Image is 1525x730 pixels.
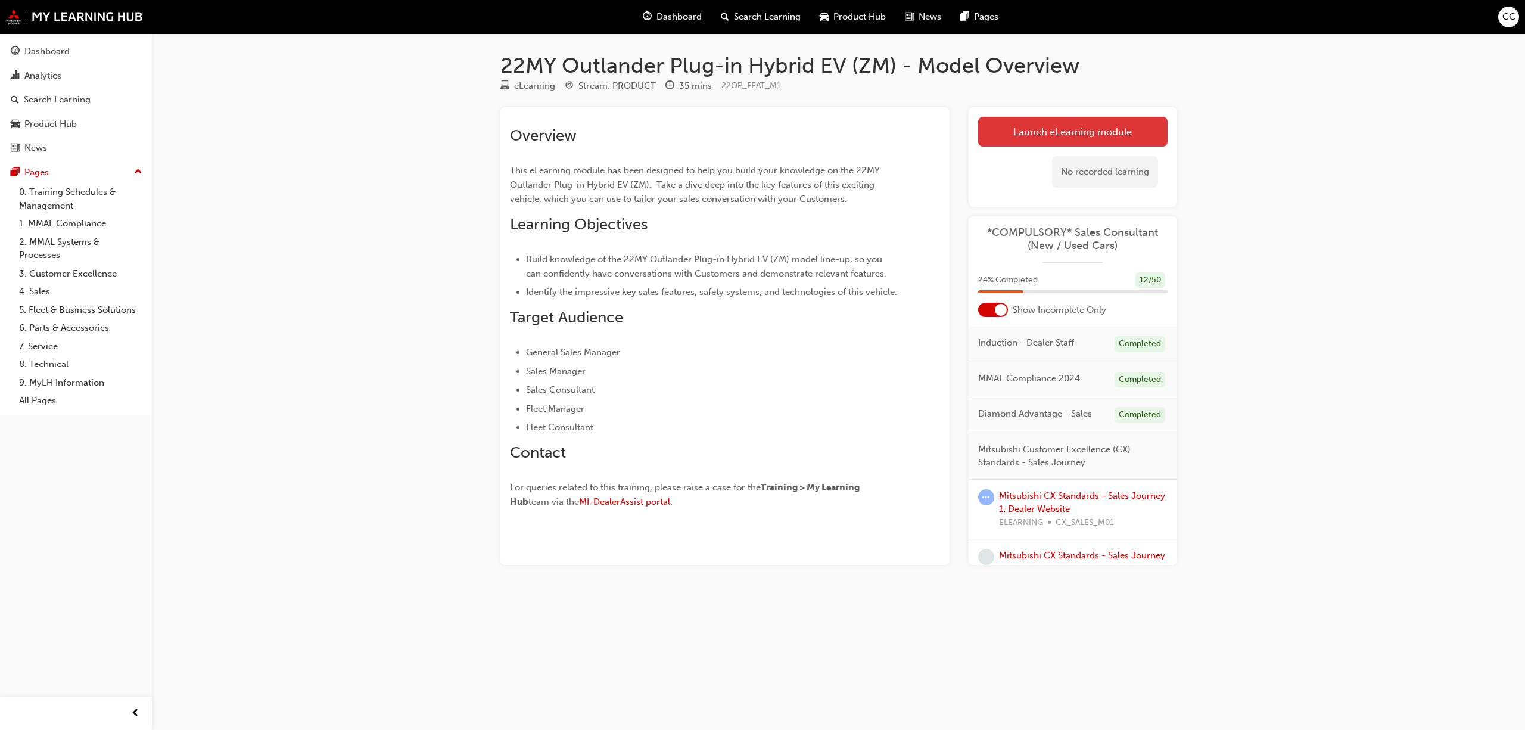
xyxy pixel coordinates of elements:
[5,161,147,184] button: Pages
[500,81,509,92] span: learningResourceType_ELEARNING-icon
[526,384,595,395] span: Sales Consultant
[24,93,91,107] div: Search Learning
[526,347,620,358] span: General Sales Manager
[526,366,586,377] span: Sales Manager
[820,10,829,24] span: car-icon
[11,71,20,82] span: chart-icon
[1135,272,1165,288] div: 12 / 50
[14,319,147,337] a: 6. Parts & Accessories
[1502,10,1515,24] span: CC
[526,422,593,433] span: Fleet Consultant
[510,165,882,204] span: This eLearning module has been designed to help you build your knowledge on the 22MY Outlander Pl...
[711,5,810,29] a: search-iconSearch Learning
[14,374,147,392] a: 9. MyLH Information
[665,79,712,94] div: Duration
[1498,7,1519,27] button: CC
[500,79,555,94] div: Type
[510,215,648,234] span: Learning Objectives
[978,549,994,565] span: learningRecordVerb_NONE-icon
[978,226,1168,253] a: *COMPULSORY* Sales Consultant (New / Used Cars)
[919,10,941,24] span: News
[633,5,711,29] a: guage-iconDashboard
[528,496,579,507] span: team via the
[951,5,1008,29] a: pages-iconPages
[978,274,1038,287] span: 24 % Completed
[11,95,19,105] span: search-icon
[11,167,20,178] span: pages-icon
[510,443,566,462] span: Contact
[131,706,140,721] span: prev-icon
[134,164,142,180] span: up-icon
[578,79,656,93] div: Stream: PRODUCT
[14,183,147,215] a: 0. Training Schedules & Management
[526,403,584,414] span: Fleet Manager
[500,52,1177,79] h1: 22MY Outlander Plug-in Hybrid EV (ZM) - Model Overview
[14,337,147,356] a: 7. Service
[978,443,1158,470] span: Mitsubishi Customer Excellence (CX) Standards - Sales Journey
[721,10,729,24] span: search-icon
[978,117,1168,147] a: Launch eLearning module
[960,10,969,24] span: pages-icon
[5,38,147,161] button: DashboardAnalyticsSearch LearningProduct HubNews
[978,489,994,505] span: learningRecordVerb_ATTEMPT-icon
[974,10,998,24] span: Pages
[14,301,147,319] a: 5. Fleet & Business Solutions
[734,10,801,24] span: Search Learning
[510,308,623,327] span: Target Audience
[670,496,673,507] span: .
[24,69,61,83] div: Analytics
[11,143,20,154] span: news-icon
[5,89,147,111] a: Search Learning
[905,10,914,24] span: news-icon
[1115,407,1165,423] div: Completed
[14,265,147,283] a: 3. Customer Excellence
[1013,303,1106,317] span: Show Incomplete Only
[1115,372,1165,388] div: Completed
[810,5,895,29] a: car-iconProduct Hub
[14,355,147,374] a: 8. Technical
[526,254,886,279] span: Build knowledge of the 22MY Outlander Plug-in Hybrid EV (ZM) model line-up, so you can confidentl...
[643,10,652,24] span: guage-icon
[14,282,147,301] a: 4. Sales
[978,372,1080,386] span: MMAL Compliance 2024
[978,407,1092,421] span: Diamond Advantage - Sales
[895,5,951,29] a: news-iconNews
[510,482,761,493] span: For queries related to this training, please raise a case for the
[526,287,897,297] span: Identify the impressive key sales features, safety systems, and technologies of this vehicle.
[1052,156,1158,188] div: No recorded learning
[1115,336,1165,352] div: Completed
[579,496,670,507] a: MI-DealerAssist portal
[978,336,1074,350] span: Induction - Dealer Staff
[24,117,77,131] div: Product Hub
[14,392,147,410] a: All Pages
[11,119,20,130] span: car-icon
[514,79,555,93] div: eLearning
[24,45,70,58] div: Dashboard
[721,80,781,91] span: Learning resource code
[5,41,147,63] a: Dashboard
[999,516,1043,530] span: ELEARNING
[679,79,712,93] div: 35 mins
[665,81,674,92] span: clock-icon
[5,65,147,87] a: Analytics
[999,490,1165,515] a: Mitsubishi CX Standards - Sales Journey 1: Dealer Website
[6,9,143,24] img: mmal
[5,113,147,135] a: Product Hub
[510,126,577,145] span: Overview
[999,550,1165,574] a: Mitsubishi CX Standards - Sales Journey 2: Web Enquiry
[5,137,147,159] a: News
[565,79,656,94] div: Stream
[24,141,47,155] div: News
[1056,516,1114,530] span: CX_SALES_M01
[11,46,20,57] span: guage-icon
[565,81,574,92] span: target-icon
[14,215,147,233] a: 1. MMAL Compliance
[14,233,147,265] a: 2. MMAL Systems & Processes
[24,166,49,179] div: Pages
[833,10,886,24] span: Product Hub
[656,10,702,24] span: Dashboard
